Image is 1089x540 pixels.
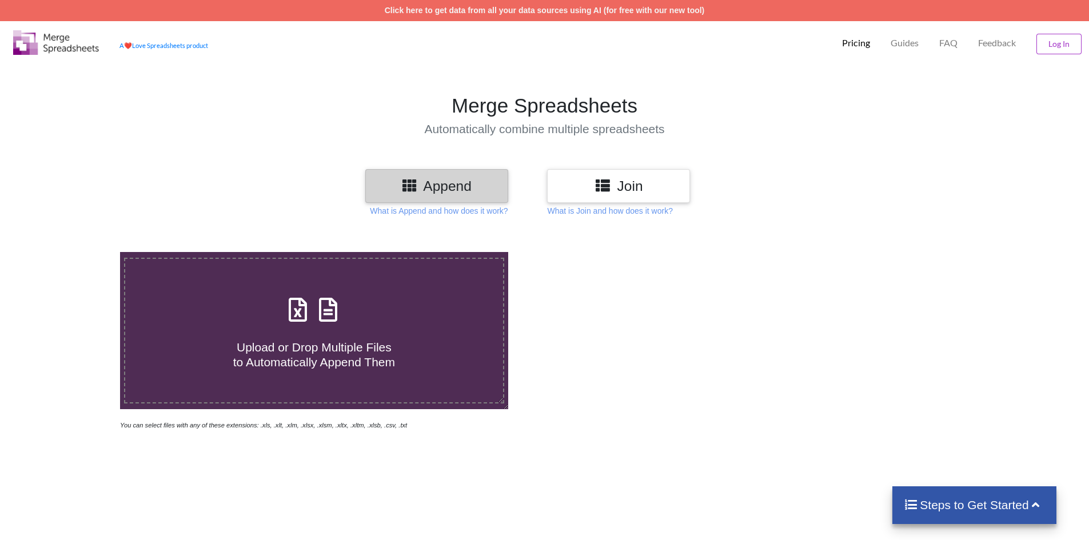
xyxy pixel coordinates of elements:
a: AheartLove Spreadsheets product [119,42,208,49]
span: Feedback [978,38,1016,47]
p: What is Append and how does it work? [370,205,508,217]
span: Upload or Drop Multiple Files to Automatically Append Them [233,341,395,368]
p: What is Join and how does it work? [547,205,672,217]
span: heart [124,42,132,49]
h3: Join [556,178,681,194]
h4: Steps to Get Started [904,498,1045,512]
button: Log In [1036,34,1082,54]
i: You can select files with any of these extensions: .xls, .xlt, .xlm, .xlsx, .xlsm, .xltx, .xltm, ... [120,422,407,429]
p: Pricing [842,37,870,49]
img: Logo.png [13,30,99,55]
h3: Append [374,178,500,194]
p: Guides [891,37,919,49]
a: Click here to get data from all your data sources using AI (for free with our new tool) [385,6,705,15]
p: FAQ [939,37,958,49]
